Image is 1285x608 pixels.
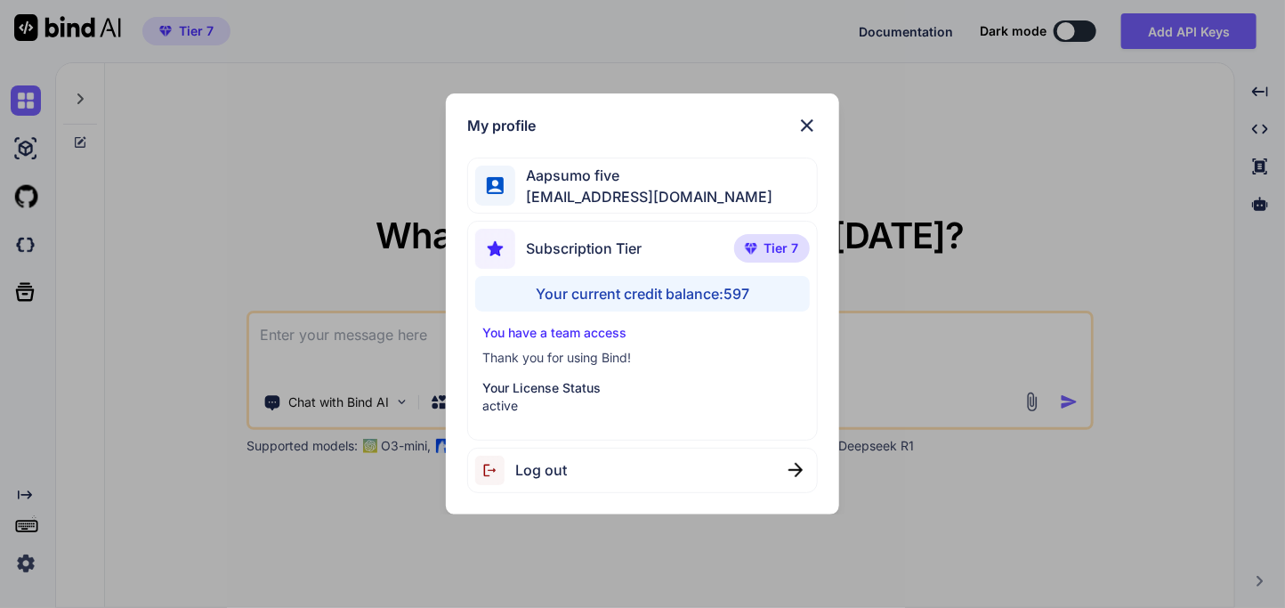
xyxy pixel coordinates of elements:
[526,238,642,259] span: Subscription Tier
[515,459,567,481] span: Log out
[745,243,757,254] img: premium
[482,379,802,397] p: Your License Status
[482,397,802,415] p: active
[482,349,802,367] p: Thank you for using Bind!
[764,239,799,257] span: Tier 7
[515,165,772,186] span: Aapsumo five
[796,115,818,136] img: close
[788,463,803,477] img: close
[475,456,515,485] img: logout
[475,276,809,312] div: Your current credit balance: 597
[475,229,515,269] img: subscription
[487,177,504,194] img: profile
[482,324,802,342] p: You have a team access
[515,186,772,207] span: [EMAIL_ADDRESS][DOMAIN_NAME]
[467,115,536,136] h1: My profile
